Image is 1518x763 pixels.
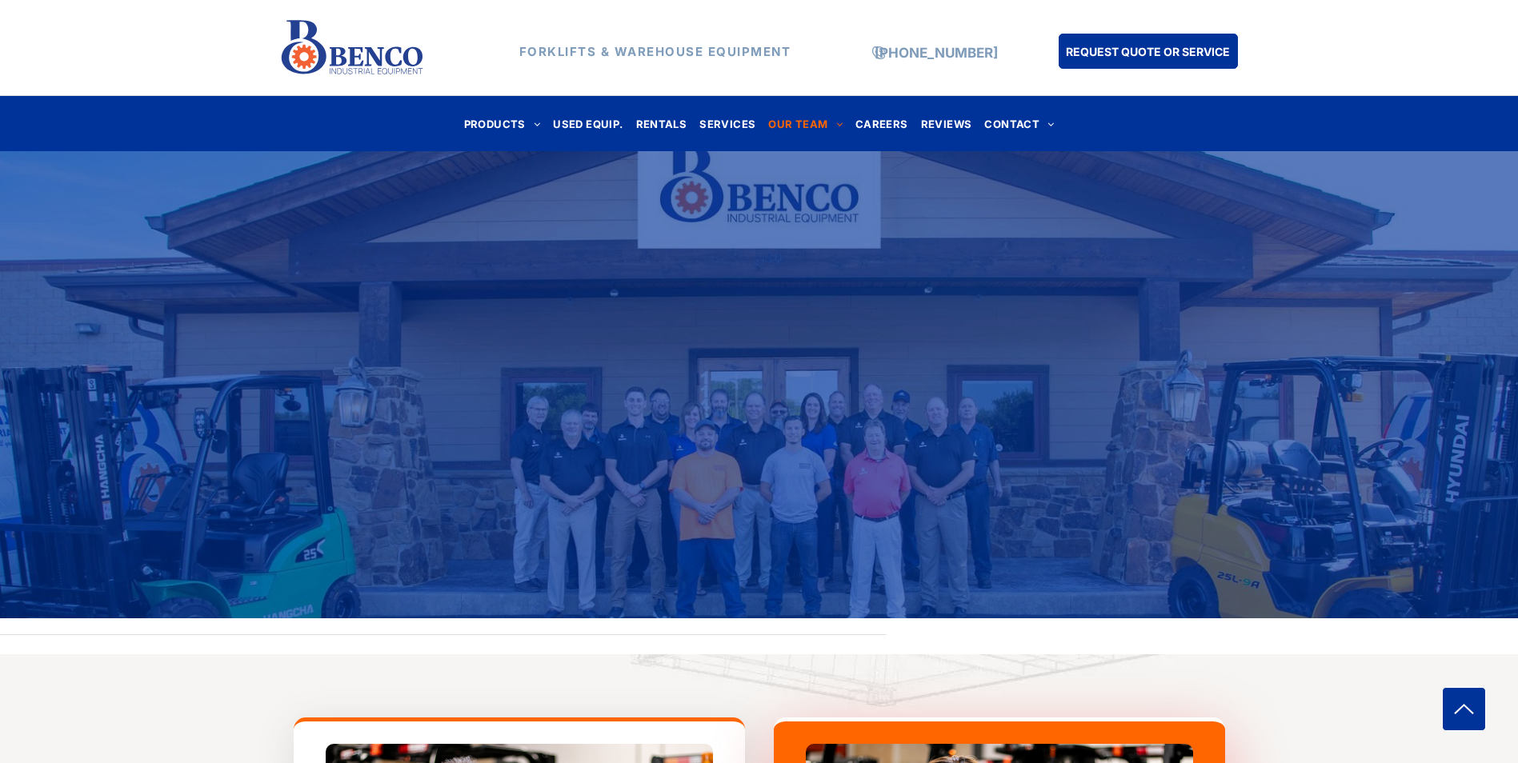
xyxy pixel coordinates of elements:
a: [PHONE_NUMBER] [875,45,998,61]
strong: FORKLIFTS & WAREHOUSE EQUIPMENT [519,44,791,59]
a: REQUEST QUOTE OR SERVICE [1059,34,1238,69]
a: PRODUCTS [458,113,547,134]
a: CONTACT [978,113,1060,134]
a: CAREERS [849,113,915,134]
span: REQUEST QUOTE OR SERVICE [1066,37,1230,66]
a: OUR TEAM [762,113,849,134]
a: USED EQUIP. [547,113,629,134]
a: RENTALS [630,113,694,134]
a: SERVICES [693,113,762,134]
a: REVIEWS [915,113,979,134]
